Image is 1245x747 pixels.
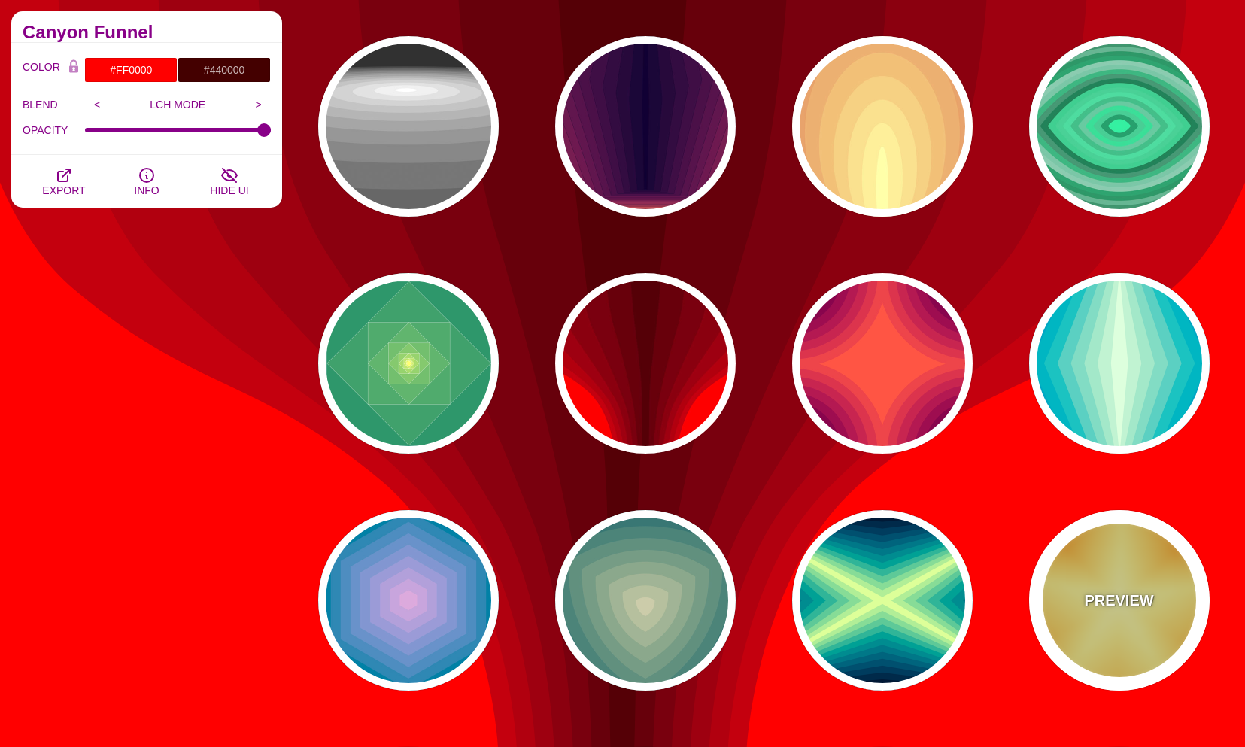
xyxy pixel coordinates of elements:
button: corner ripple symmetrical ring background [792,273,973,454]
p: LCH MODE [110,99,247,111]
button: INFO [105,155,188,208]
button: green pointed oval football rings [1029,36,1210,217]
span: EXPORT [42,184,85,196]
button: EXPORT [23,155,105,208]
input: < [85,93,110,116]
button: Color Lock [62,57,85,78]
span: HIDE UI [210,184,248,196]
h2: Canyon Funnel [23,26,271,38]
button: outward diamonds shape echo in gradient color blend [1029,273,1210,454]
button: purple to yellow tall hexagon flat gradient [555,36,736,217]
button: PREVIEWrepeated star shape background [1029,510,1210,691]
button: shield shape ripple background [555,510,736,691]
button: x shape background [792,510,973,691]
label: OPACITY [23,120,85,140]
p: PREVIEW [1084,589,1153,612]
button: black and white flat gradient ripple background [318,36,499,217]
button: candle flame rings abstract background [792,36,973,217]
input: > [246,93,271,116]
button: hexagon ripple echo outward background image [318,510,499,691]
button: red funnel shaped curvy stripes [555,273,736,454]
button: Green to yellow squares and diamonds in each other [318,273,499,454]
label: BLEND [23,95,85,114]
label: COLOR [23,57,62,83]
span: INFO [134,184,159,196]
button: HIDE UI [188,155,271,208]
